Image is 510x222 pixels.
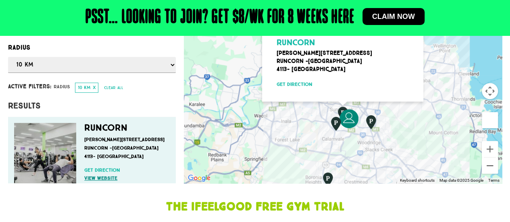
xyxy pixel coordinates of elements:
p: [PERSON_NAME][STREET_ADDRESS] Runcorn -[GEOGRAPHIC_DATA] 4113- [GEOGRAPHIC_DATA] [84,135,165,161]
a: Terms (opens in new tab) [488,178,500,183]
a: Runcorn [84,122,127,133]
div: Underwood [361,111,381,133]
span: Radius [54,83,70,90]
a: View website [84,174,165,182]
span: Runcorn [277,37,315,47]
a: Get direction [277,81,415,88]
button: Keyboard shortcuts [400,178,435,183]
div: Coopers Plains [318,81,338,102]
h4: Results [8,101,176,110]
button: Zoom in [482,141,498,157]
span: Map data ©2025 Google [439,178,483,183]
a: Runcorn [277,40,319,46]
button: Map camera controls [482,83,498,99]
p: [PERSON_NAME][STREET_ADDRESS] Runcorn -[GEOGRAPHIC_DATA] 4113- [GEOGRAPHIC_DATA] [277,49,415,73]
button: Zoom out [482,158,498,174]
div: Calamvale [326,113,346,135]
a: Get direction [84,166,165,174]
span: Active filters: [8,82,51,91]
div: Runcorn [333,103,353,124]
h1: The IfeelGood Free Gym Trial [78,201,433,213]
button: Drag Pegman onto the map to open Street View [482,112,498,128]
a: Claim now [362,8,425,25]
a: Click to see this area on Google Maps [186,173,212,183]
div: Park Ridge [318,168,338,190]
span: Clear all [104,85,123,90]
h2: Psst… Looking to join? Get $8/wk for 8 weeks here [85,8,354,27]
img: Google [186,173,212,183]
label: Radius [8,42,176,53]
button: Close [400,17,419,36]
span: Claim now [372,13,415,20]
span: 10 km [78,85,91,90]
